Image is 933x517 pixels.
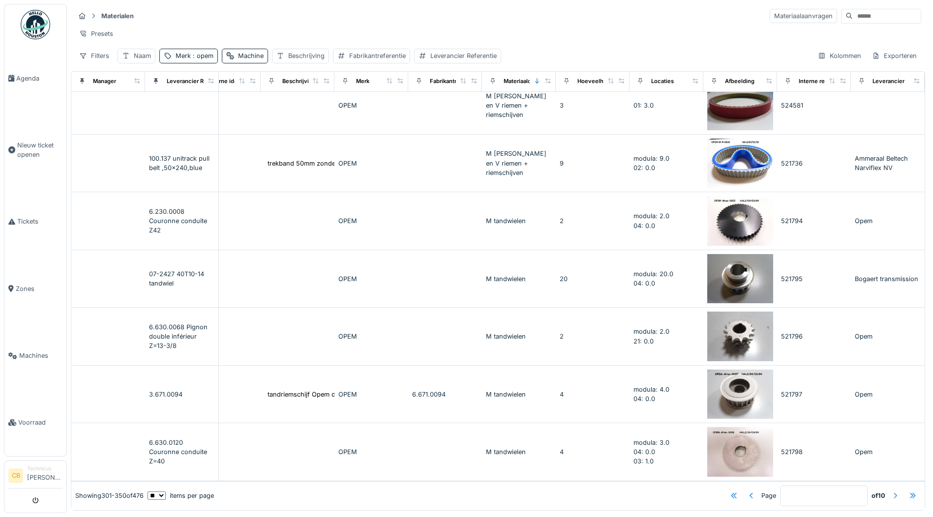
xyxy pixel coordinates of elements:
a: Zones [4,255,66,322]
span: 04: 0.0 [633,280,655,287]
div: Leverancier Referentie [430,51,497,60]
span: 6.230.0008 Couronne conduite Z42 [149,208,207,234]
span: Bogaert transmission [855,275,918,283]
div: Kolommen [813,49,866,63]
div: M [PERSON_NAME] en V riemen + riemschijven [486,149,552,177]
div: 521797 [191,390,257,399]
div: OPEM [338,274,404,284]
div: 3 [560,101,626,110]
div: Filters [75,49,114,63]
div: Hoeveelheid [577,77,612,86]
span: 01: 3.0 [633,102,654,109]
div: Merk [176,51,213,60]
span: 3.671.0094 [149,391,182,398]
span: 04: 0.0 [633,395,655,402]
a: CB Technicus[PERSON_NAME] [8,465,62,488]
div: Beschrijving [288,51,325,60]
div: Locaties [651,77,674,86]
div: Exporteren [868,49,921,63]
div: OPEM [338,101,404,110]
div: Page [761,491,776,500]
div: 4 [560,390,626,399]
span: 03: 1.0 [633,458,654,465]
div: Materiaalaanvragen [770,9,837,23]
span: modula: 3.0 [633,439,669,446]
span: 6.630.0068 Pignon double inférieur Z=13-3/8 [149,323,208,349]
img: Tandwiel voor transfer aandrijving L73 [707,427,773,477]
img: Dubbele tandwiel aandrijving trekbandjes [707,312,773,361]
div: Beschrijving [282,77,316,86]
div: Materiaalcategorie [504,77,553,86]
div: OPEM [338,332,404,341]
div: Naam [134,51,151,60]
a: Tickets [4,188,66,255]
div: 9 [560,159,626,168]
div: Interne ref. [799,77,828,86]
div: Fabrikantreferentie [349,51,406,60]
span: Nieuw ticket openen [17,141,62,159]
span: 04: 0.0 [633,448,655,456]
span: modula: 20.0 [633,270,673,278]
div: items per page [148,491,214,500]
li: [PERSON_NAME] [27,465,62,486]
strong: Materialen [97,11,138,21]
span: 02: 0.0 [633,164,655,172]
img: Badge_color-CXgf-gQk.svg [21,10,50,39]
div: Technicus [27,465,62,472]
div: M tandwielen [486,216,552,226]
div: Manager [93,77,116,86]
div: 2 [560,332,626,341]
div: Leverancier Referentie [167,77,228,86]
span: Opem [855,391,873,398]
span: 07-2427 40T10-14 tandwiel [149,270,204,287]
span: 6.630.0120 Couronne conduite Z=40 [149,439,207,465]
span: 100.137 unitrack pull belt ,50x240,blue [149,155,210,172]
span: Voorraad [18,418,62,427]
div: M tandwielen [486,447,552,457]
div: 4 [560,447,626,457]
img: Engineered belt test zonder VAC [707,81,773,130]
span: 21: 0.0 [633,338,654,345]
div: 521797 [781,390,847,399]
div: 521736 [781,159,847,168]
img: tandriemschijf Opem doseur Z=22 [707,370,773,419]
div: tandriemschijf Opem doseur Z=22 Esapack L73 [268,390,410,399]
div: Machine [238,51,264,60]
div: 2 [560,216,626,226]
span: Opem [855,217,873,225]
img: Tandwiel padsoverbrenging L53 / L80 [707,196,773,246]
div: 521794 [781,216,847,226]
div: Afbeelding [725,77,754,86]
div: 6.671.0094 [412,390,478,399]
img: Riemwiel voor doseur [707,254,773,304]
div: OPEM [338,390,404,399]
span: modula: 4.0 [633,386,669,393]
a: Voorraad [4,389,66,456]
div: 524581 [191,101,257,110]
span: Machines [19,351,62,360]
div: Leverancier [873,77,904,86]
div: 521736 [191,159,257,168]
div: M tandwielen [486,390,552,399]
li: CB [8,468,23,483]
div: OPEM [338,159,404,168]
span: modula: 9.0 [633,155,669,162]
div: 521795 [191,274,257,284]
a: Machines [4,322,66,389]
span: Zones [16,284,62,293]
span: Tickets [17,217,62,226]
div: 521795 [781,274,847,284]
div: 20 [560,274,626,284]
span: Ammeraal Beltech [855,155,908,162]
span: modula: 2.0 [633,328,669,335]
div: 524581 [781,101,847,110]
span: Narviflex NV [855,164,893,172]
a: Nieuw ticket openen [4,112,66,188]
div: 521796 [191,332,257,341]
span: Opem [855,333,873,340]
div: M tandwielen [486,274,552,284]
img: trekband 50mm L73 [707,139,773,188]
div: Fabrikantreferentie [430,77,481,86]
div: trekband 50mm zonder gaten L73 seram [268,159,390,168]
div: OPEM [338,216,404,226]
